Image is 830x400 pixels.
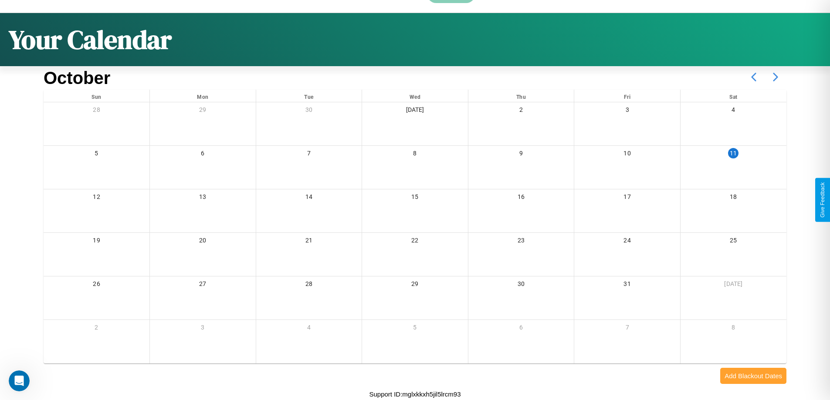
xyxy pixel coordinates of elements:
[820,182,826,218] div: Give Feedback
[9,22,172,57] h1: Your Calendar
[362,146,468,164] div: 8
[44,102,149,120] div: 28
[44,90,149,102] div: Sun
[468,90,574,102] div: Thu
[150,102,256,120] div: 29
[150,90,256,102] div: Mon
[468,102,574,120] div: 2
[44,68,110,88] h2: October
[362,276,468,294] div: 29
[681,102,786,120] div: 4
[681,276,786,294] div: [DATE]
[681,189,786,207] div: 18
[362,90,468,102] div: Wed
[468,146,574,164] div: 9
[574,146,680,164] div: 10
[256,102,362,120] div: 30
[574,90,680,102] div: Fri
[9,370,30,391] iframe: Intercom live chat
[150,189,256,207] div: 13
[574,189,680,207] div: 17
[681,320,786,338] div: 8
[150,233,256,251] div: 20
[720,368,786,384] button: Add Blackout Dates
[574,276,680,294] div: 31
[362,102,468,120] div: [DATE]
[728,148,739,158] div: 11
[150,146,256,164] div: 6
[468,233,574,251] div: 23
[256,233,362,251] div: 21
[362,233,468,251] div: 22
[362,320,468,338] div: 5
[362,189,468,207] div: 15
[44,320,149,338] div: 2
[256,189,362,207] div: 14
[369,388,461,400] p: Support ID: mglxkkxh5jil5lrcm93
[150,276,256,294] div: 27
[468,276,574,294] div: 30
[44,276,149,294] div: 26
[681,90,786,102] div: Sat
[44,189,149,207] div: 12
[468,189,574,207] div: 16
[574,233,680,251] div: 24
[256,320,362,338] div: 4
[150,320,256,338] div: 3
[574,320,680,338] div: 7
[574,102,680,120] div: 3
[256,276,362,294] div: 28
[44,146,149,164] div: 5
[44,233,149,251] div: 19
[468,320,574,338] div: 6
[256,146,362,164] div: 7
[681,233,786,251] div: 25
[256,90,362,102] div: Tue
